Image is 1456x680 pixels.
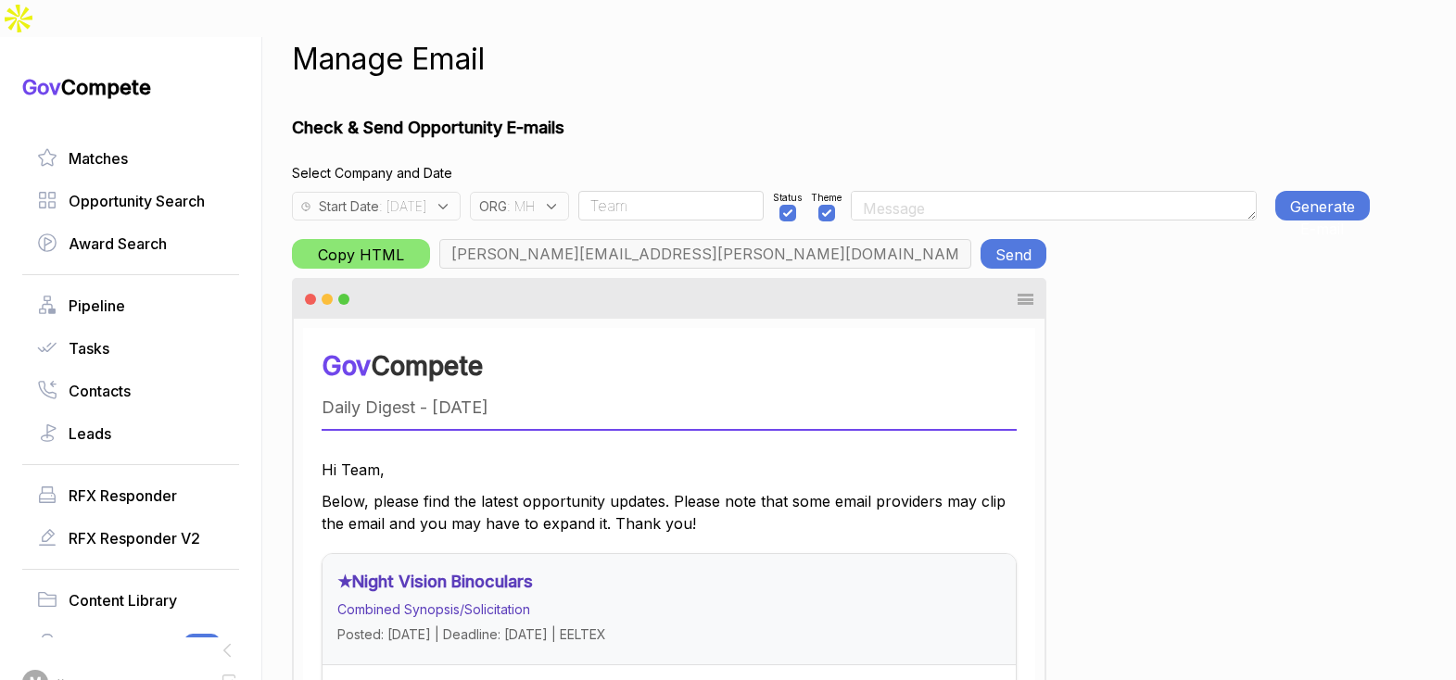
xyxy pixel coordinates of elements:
span: : [DATE] [379,196,426,216]
p: Hi Team, [322,459,1017,481]
input: Emails [439,239,971,269]
span: RFX Responder V2 [69,527,200,549]
a: Leads [37,422,224,445]
span: Start Date [319,196,379,216]
button: Copy HTML [292,239,430,269]
a: Pipeline [37,295,224,317]
span: Idea Generator [69,632,174,654]
span: Gov [22,75,61,99]
button: Send [981,239,1046,269]
div: Posted: [DATE] | Deadline: [DATE] | EELTEX [337,624,1001,644]
a: Contacts [37,380,224,402]
span: Status [773,191,802,205]
span: Gov [322,350,371,382]
span: Tasks [69,337,109,359]
span: Contacts [69,380,131,402]
h1: Manage Email [292,37,485,82]
a: Idea GeneratorBeta [37,632,224,654]
p: Below, please find the latest opportunity updates. Please note that some email providers may clip... [322,490,1017,535]
span: Opportunity Search [69,190,205,212]
h3: ★ [337,569,985,594]
span: RFX Responder [69,485,177,507]
span: : MH [507,196,535,216]
a: Award Search [37,233,224,255]
input: User FirstName [578,191,764,220]
div: Daily Digest - [DATE] [322,395,1017,420]
h1: Check & Send Opportunity E-mails [292,115,1370,140]
a: Night Vision Binoculars [352,572,533,591]
span: Leads [69,422,111,445]
a: RFX Responder [37,485,224,507]
a: Matches [37,147,224,170]
span: Award Search [69,233,167,255]
span: Combined Synopsis/Solicitation [337,601,530,617]
span: Theme [811,191,842,205]
button: Generate E-mail [1275,191,1370,220]
span: Pipeline [69,295,125,317]
a: Opportunity Search [37,190,224,212]
span: Compete [371,350,483,382]
span: Matches [69,147,128,170]
span: Beta [184,634,221,652]
a: RFX Responder V2 [37,527,224,549]
h4: Select Company and Date [292,163,1370,183]
h1: Compete [22,74,239,100]
a: Tasks [37,337,224,359]
span: ORG [479,196,507,216]
span: Content Library [69,589,177,611]
a: Content Library [37,589,224,611]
